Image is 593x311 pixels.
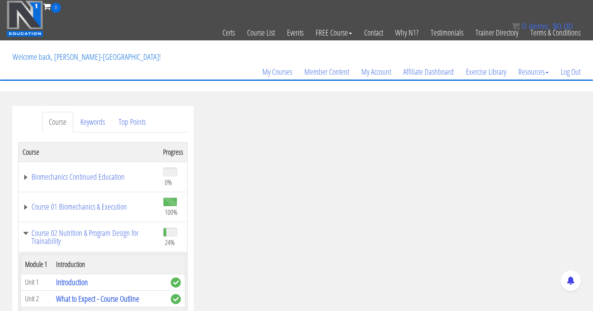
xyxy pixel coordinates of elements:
[6,0,43,37] img: n1-education
[389,13,425,53] a: Why N1?
[51,3,61,13] span: 0
[522,22,526,31] span: 0
[553,22,573,31] bdi: 0.00
[74,112,111,132] a: Keywords
[256,53,298,91] a: My Courses
[21,254,52,274] th: Module 1
[171,294,181,304] span: complete
[6,41,167,73] p: Welcome back, [PERSON_NAME]-[GEOGRAPHIC_DATA]!
[21,290,52,307] td: Unit 2
[112,112,152,132] a: Top Points
[460,53,512,91] a: Exercise Library
[42,112,73,132] a: Course
[469,13,524,53] a: Trainer Directory
[358,13,389,53] a: Contact
[23,203,155,211] a: Course 01 Biomechanics & Execution
[355,53,397,91] a: My Account
[281,13,310,53] a: Events
[529,22,550,31] span: items:
[159,142,188,162] th: Progress
[56,277,88,288] a: Introduction
[298,53,355,91] a: Member Content
[18,142,159,162] th: Course
[512,22,573,31] a: 0 items: $0.00
[171,277,181,288] span: complete
[553,22,557,31] span: $
[512,22,520,30] img: icon11.png
[216,13,241,53] a: Certs
[310,13,358,53] a: FREE Course
[52,254,167,274] th: Introduction
[425,13,469,53] a: Testimonials
[23,173,155,181] a: Biomechanics Continued Education
[165,208,178,216] span: 100%
[21,274,52,290] td: Unit 1
[43,1,61,12] a: 0
[524,13,587,53] a: Terms & Conditions
[241,13,281,53] a: Course List
[23,229,155,245] a: Course 02 Nutrition & Program Design for Trainability
[397,53,460,91] a: Affiliate Dashboard
[165,238,175,247] span: 24%
[555,53,587,91] a: Log Out
[165,178,172,187] span: 0%
[56,293,139,304] a: What to Expect - Course Outline
[512,53,555,91] a: Resources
